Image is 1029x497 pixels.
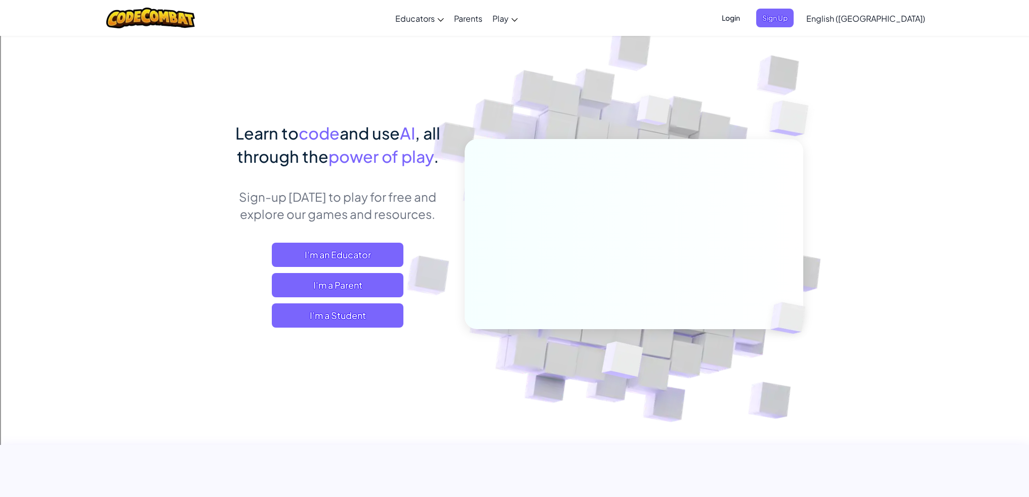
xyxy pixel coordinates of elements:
[299,123,340,143] span: code
[753,281,829,355] img: Overlap cubes
[749,76,837,161] img: Overlap cubes
[226,188,449,222] p: Sign-up [DATE] to play for free and explore our games and resources.
[400,123,415,143] span: AI
[272,303,403,328] button: I'm a Student
[577,320,667,404] img: Overlap cubes
[106,8,195,28] img: CodeCombat logo
[235,123,299,143] span: Learn to
[449,5,487,32] a: Parents
[806,13,925,24] span: English ([GEOGRAPHIC_DATA])
[272,243,403,267] a: I'm an Educator
[801,5,930,32] a: English ([GEOGRAPHIC_DATA])
[272,273,403,297] a: I'm a Parent
[395,13,435,24] span: Educators
[716,9,746,27] button: Login
[618,75,690,151] img: Overlap cubes
[340,123,400,143] span: and use
[328,146,434,166] span: power of play
[756,9,794,27] button: Sign Up
[487,5,523,32] a: Play
[492,13,509,24] span: Play
[390,5,449,32] a: Educators
[434,146,439,166] span: .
